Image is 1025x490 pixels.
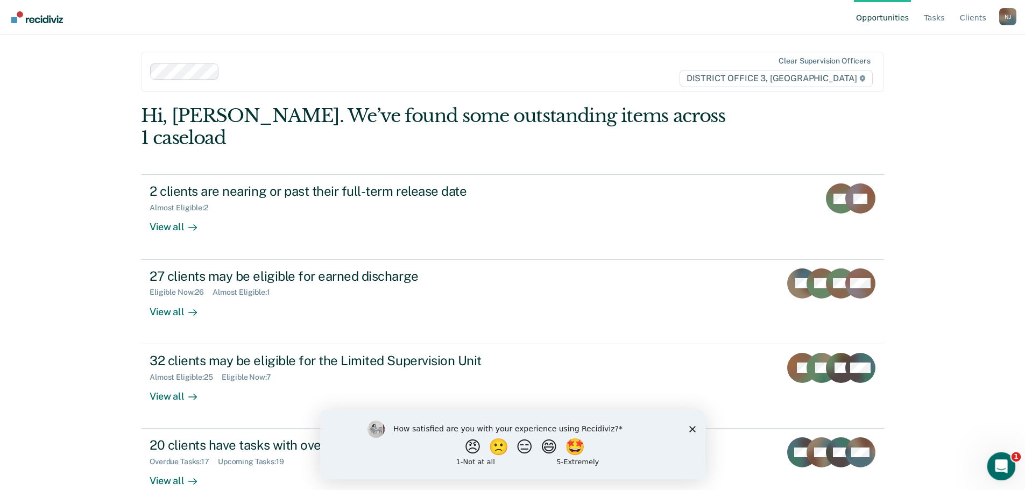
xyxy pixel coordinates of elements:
[150,288,213,297] div: Eligible Now : 26
[141,344,884,429] a: 32 clients may be eligible for the Limited Supervision UnitAlmost Eligible:25Eligible Now:7View all
[11,11,63,23] img: Recidiviz
[222,373,280,382] div: Eligible Now : 7
[150,183,527,199] div: 2 clients are nearing or past their full-term release date
[150,203,217,212] div: Almost Eligible : 2
[999,8,1016,25] div: N J
[150,457,218,466] div: Overdue Tasks : 17
[141,260,884,344] a: 27 clients may be eligible for earned dischargeEligible Now:26Almost Eligible:1View all
[150,353,527,368] div: 32 clients may be eligible for the Limited Supervision Unit
[150,373,222,382] div: Almost Eligible : 25
[141,174,884,259] a: 2 clients are nearing or past their full-term release dateAlmost Eligible:2View all
[141,105,736,149] div: Hi, [PERSON_NAME]. We’ve found some outstanding items across 1 caseload
[320,410,705,479] iframe: Survey by Kim from Recidiviz
[218,457,293,466] div: Upcoming Tasks : 19
[999,8,1016,25] button: Profile dropdown button
[150,268,527,284] div: 27 clients may be eligible for earned discharge
[150,437,527,453] div: 20 clients have tasks with overdue or upcoming due dates
[680,70,873,87] span: DISTRICT OFFICE 3, [GEOGRAPHIC_DATA]
[150,381,210,402] div: View all
[150,297,210,318] div: View all
[213,288,279,297] div: Almost Eligible : 1
[150,212,210,233] div: View all
[150,466,210,487] div: View all
[779,56,870,66] div: Clear supervision officers
[1012,452,1021,462] span: 1
[987,452,1016,481] iframe: Intercom live chat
